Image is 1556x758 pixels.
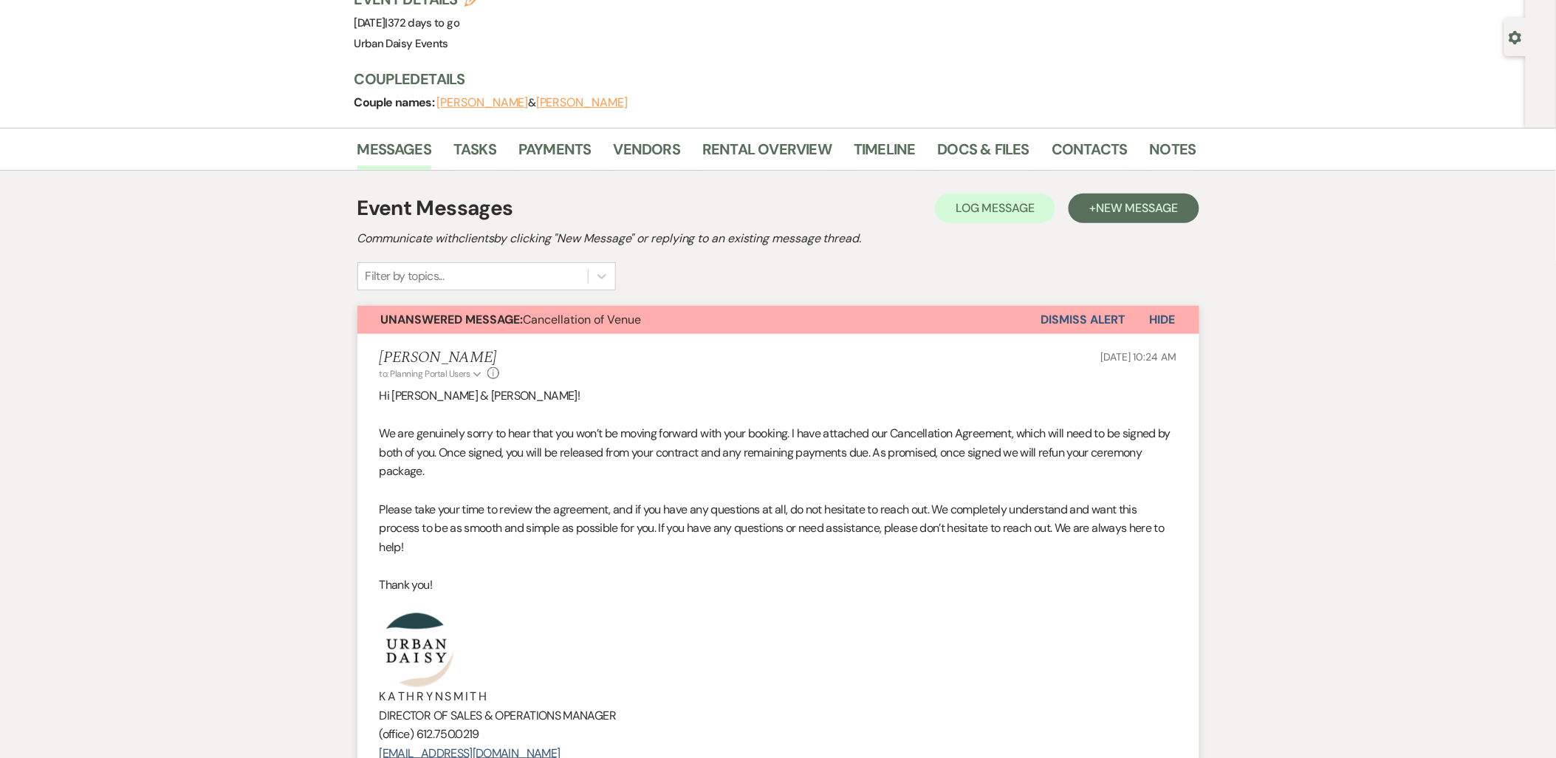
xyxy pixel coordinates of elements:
[380,424,1177,481] p: We are genuinely sorry to hear that you won’t be moving forward with your booking. I have attache...
[437,95,628,110] span: &
[380,367,484,380] button: to: Planning Portal Users
[935,194,1055,223] button: Log Message
[518,137,592,170] a: Payments
[437,97,529,109] button: [PERSON_NAME]
[536,97,628,109] button: [PERSON_NAME]
[1041,306,1126,334] button: Dismiss Alert
[1150,312,1176,327] span: Hide
[1150,137,1196,170] a: Notes
[1126,306,1199,334] button: Hide
[380,689,487,704] span: K A T H R Y N S M I T H
[385,16,459,30] span: |
[380,726,480,742] span: (office) 612.750.0219
[354,36,448,51] span: Urban Daisy Events
[453,137,496,170] a: Tasks
[956,200,1035,216] span: Log Message
[354,69,1182,89] h3: Couple Details
[380,708,617,723] span: DIRECTOR OF SALES & OPERATIONS MANAGER
[380,577,433,593] span: Thank you!
[1096,200,1178,216] span: New Message
[1052,137,1128,170] a: Contacts
[1509,30,1522,44] button: Open lead details
[366,267,445,285] div: Filter by topics...
[357,306,1041,334] button: Unanswered Message:Cancellation of Venue
[1069,194,1199,223] button: +New Message
[357,230,1199,247] h2: Communicate with clients by clicking "New Message" or replying to an existing message thread.
[357,193,513,224] h1: Event Messages
[388,16,459,30] span: 372 days to go
[380,349,500,367] h5: [PERSON_NAME]
[614,137,680,170] a: Vendors
[354,16,460,30] span: [DATE]
[357,137,432,170] a: Messages
[702,137,832,170] a: Rental Overview
[380,368,470,380] span: to: Planning Portal Users
[381,312,642,327] span: Cancellation of Venue
[380,386,1177,406] p: Hi [PERSON_NAME] & [PERSON_NAME]!
[380,500,1177,557] p: Please take your time to review the agreement, and if you have any questions at all, do not hesit...
[381,312,524,327] strong: Unanswered Message:
[938,137,1029,170] a: Docs & Files
[1101,350,1177,363] span: [DATE] 10:24 AM
[354,95,437,110] span: Couple names:
[854,137,916,170] a: Timeline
